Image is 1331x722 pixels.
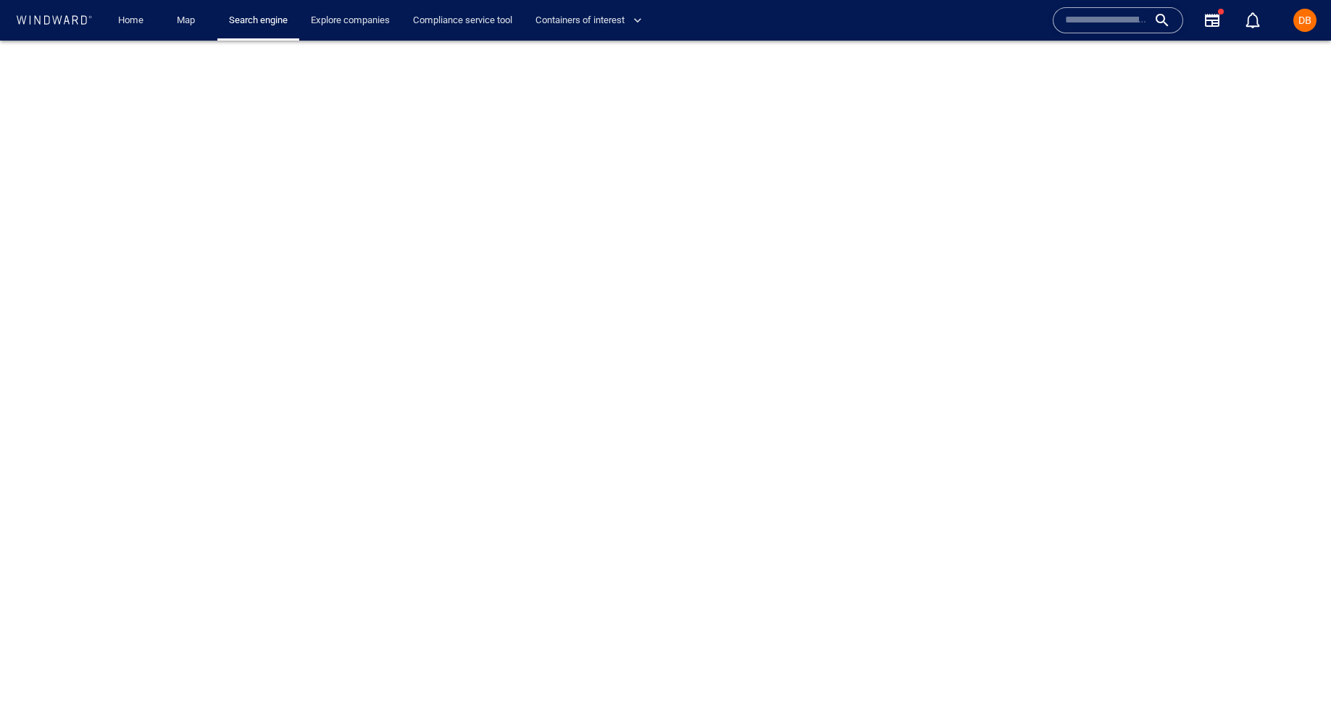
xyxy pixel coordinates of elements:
[107,8,154,33] button: Home
[223,8,293,33] a: Search engine
[305,8,396,33] a: Explore companies
[1298,14,1311,26] span: DB
[535,12,642,29] span: Containers of interest
[112,8,149,33] a: Home
[1290,6,1319,35] button: DB
[407,8,518,33] a: Compliance service tool
[1244,12,1261,29] div: Notification center
[530,8,654,33] button: Containers of interest
[1269,657,1320,711] iframe: Chat
[165,8,212,33] button: Map
[171,8,206,33] a: Map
